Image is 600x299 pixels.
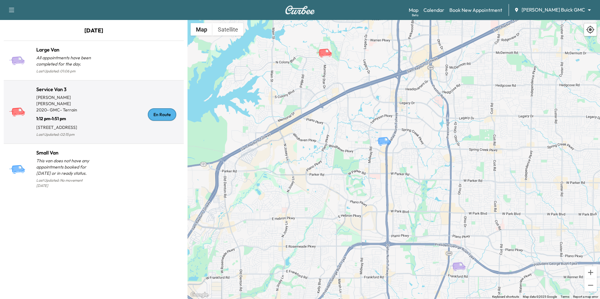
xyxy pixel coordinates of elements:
[36,130,94,139] p: Last Updated: 02:15 pm
[316,42,338,53] gmp-advanced-marker: Service Van 3
[573,295,598,298] a: Report a map error
[36,46,94,53] h1: Large Van
[522,6,585,13] span: [PERSON_NAME] Buick GMC
[36,86,94,93] h1: Service Van 3
[285,6,315,14] img: Curbee Logo
[584,23,597,36] div: Recenter map
[409,6,418,14] a: MapBeta
[375,130,397,141] gmp-advanced-marker: Small Van
[36,176,94,190] p: Last Updated: No movement [DATE]
[36,107,94,113] p: 2020 - GMC - Terrain
[584,279,597,292] button: Zoom out
[191,23,212,36] button: Show street map
[36,55,94,67] p: All appointments have been completed for the day.
[189,291,210,299] img: Google
[412,13,418,17] div: Beta
[492,295,519,299] button: Keyboard shortcuts
[561,295,569,298] a: Terms (opens in new tab)
[36,122,94,130] p: [STREET_ADDRESS]
[449,6,502,14] a: Book New Appointment
[36,158,94,176] p: This van does not have any appointments booked for [DATE] or in ready status.
[36,113,94,122] p: 1:12 pm - 1:51 pm
[523,295,557,298] span: Map data ©2025 Google
[212,23,243,36] button: Show satellite imagery
[36,149,94,156] h1: Small Van
[584,266,597,279] button: Zoom in
[148,108,176,121] div: En Route
[423,6,444,14] a: Calendar
[36,67,94,75] p: Last Updated: 01:06 pm
[189,291,210,299] a: Open this area in Google Maps (opens a new window)
[36,94,94,107] p: [PERSON_NAME] [PERSON_NAME]
[450,255,472,266] gmp-advanced-marker: Large Van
